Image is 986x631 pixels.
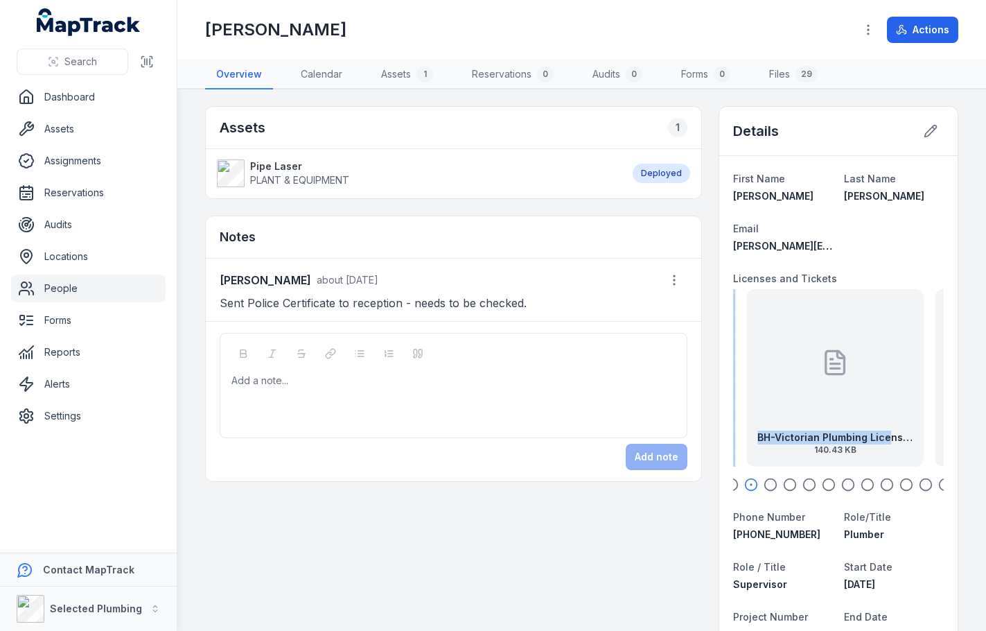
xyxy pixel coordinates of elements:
button: Actions [887,17,958,43]
div: Deployed [633,164,690,183]
button: Search [17,49,128,75]
span: Licenses and Tickets [733,273,837,284]
strong: BH-Victorian Plumbing License back exp [DATE] [757,431,913,444]
a: Files29 [758,60,829,89]
span: Role / Title [733,561,786,573]
a: Assignments [11,147,166,175]
span: [PHONE_NUMBER] [733,528,820,540]
span: [PERSON_NAME][EMAIL_ADDRESS][DOMAIN_NAME] [733,240,980,252]
a: Pipe LaserPLANT & EQUIPMENT [217,159,619,187]
span: Role/Title [844,511,891,523]
span: Phone Number [733,511,805,523]
a: Assets1 [370,60,444,89]
span: Project Number [733,611,808,623]
span: Plumber [844,528,884,540]
a: People [11,275,166,302]
strong: Selected Plumbing [50,603,142,614]
a: Reservations0 [461,60,565,89]
span: PLANT & EQUIPMENT [250,174,349,186]
time: 7/11/2025, 1:06:53 PM [317,274,378,286]
div: 1 [668,118,687,137]
a: Dashboard [11,83,166,111]
span: about [DATE] [317,274,378,286]
h2: Details [733,121,779,141]
span: Search [64,55,97,69]
span: [PERSON_NAME] [844,190,924,202]
span: Last Name [844,173,896,184]
a: Assets [11,115,166,143]
span: Email [733,223,759,234]
a: Forms [11,306,166,334]
h1: [PERSON_NAME] [205,19,346,41]
a: Audits [11,211,166,239]
span: [DATE] [844,578,875,590]
strong: Pipe Laser [250,159,349,173]
a: Alerts [11,370,166,398]
a: Forms0 [670,60,741,89]
a: Locations [11,243,166,270]
strong: Contact MapTrack [43,564,134,576]
div: 0 [714,66,730,83]
a: Audits0 [581,60,653,89]
span: End Date [844,611,888,623]
span: Supervisor [733,578,787,590]
a: Reports [11,338,166,366]
span: Start Date [844,561,892,573]
a: Calendar [290,60,353,89]
span: First Name [733,173,785,184]
div: 0 [537,66,554,83]
strong: [PERSON_NAME] [220,272,311,288]
span: 140.43 KB [757,444,913,456]
a: Overview [205,60,273,89]
a: Reservations [11,179,166,207]
a: Settings [11,402,166,430]
div: 1 [416,66,433,83]
div: 0 [626,66,642,83]
p: Sent Police Certificate to reception - needs to be checked. [220,293,687,313]
div: 29 [795,66,818,83]
time: 4/17/2023, 12:00:00 AM [844,578,875,590]
h3: Notes [220,227,256,247]
a: MapTrack [37,8,141,36]
span: [PERSON_NAME] [733,190,813,202]
h2: Assets [220,118,265,137]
